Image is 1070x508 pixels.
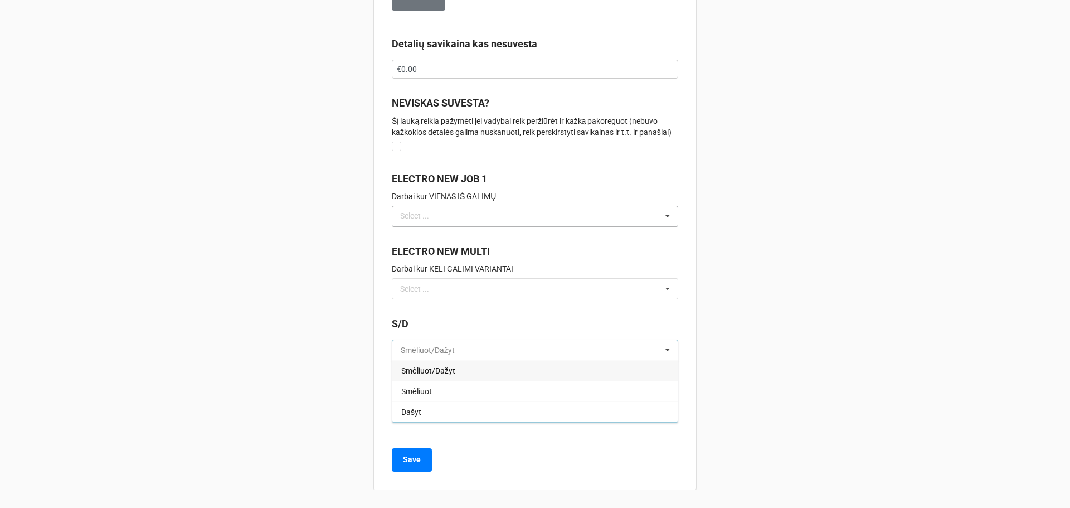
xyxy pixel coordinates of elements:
[401,387,432,396] span: Smėliuot
[397,282,445,295] div: Select ...
[401,408,421,417] span: Dašyt
[392,36,537,52] label: Detalių savikaina kas nesuvesta
[392,263,678,274] p: Darbai kur KELI GALIMI VARIANTAI
[392,448,432,472] button: Save
[392,95,489,111] label: NEVISKAS SUVESTA?
[392,316,408,332] label: S/D
[397,210,445,222] div: Select ...
[392,115,678,138] p: Šį lauką reikia pažymėti jei vadybai reik peržiūrėt ir kažką pakoreguot (nebuvo kažkokios detalės...
[392,244,490,259] label: ELECTRO NEW MULTI
[401,366,455,375] span: Smėliuot/Dažyt
[392,171,487,187] label: ELECTRO NEW JOB 1
[392,191,678,202] p: Darbai kur VIENAS IŠ GALIMŲ
[403,454,421,466] b: Save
